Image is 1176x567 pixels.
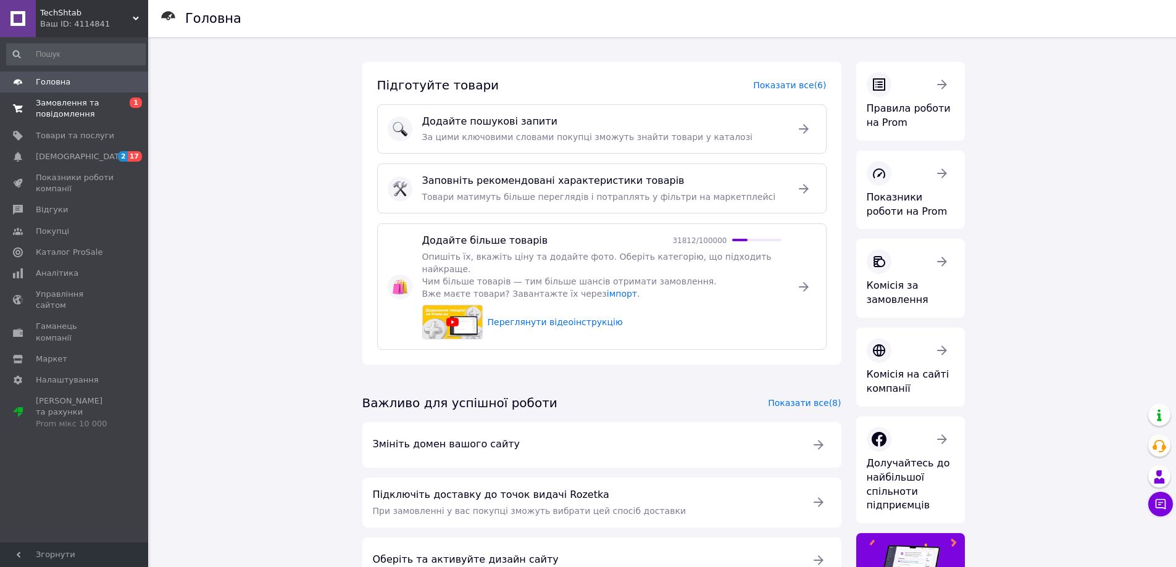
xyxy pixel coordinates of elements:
[36,172,114,194] span: Показники роботи компанії
[373,553,796,567] span: Оберіть та активуйте дизайн сайту
[867,368,949,394] span: Комісія на сайті компанії
[373,488,796,502] span: Підключіть доставку до точок видачі Rozetka
[422,192,776,202] span: Товари матимуть більше переглядів і потраплять у фільтри на маркетплейсі
[753,80,826,90] a: Показати все (6)
[856,328,965,407] a: Комісія на сайті компанії
[867,457,950,511] span: Долучайтесь до найбільшої спільноти підприємців
[488,317,623,327] span: Переглянути відеоінструкцію
[36,97,114,120] span: Замовлення та повідомлення
[6,43,146,65] input: Пошук
[36,354,67,365] span: Маркет
[128,151,142,162] span: 17
[393,279,407,294] img: :shopping_bags:
[130,97,142,108] span: 1
[1148,492,1173,516] button: Чат з покупцем
[40,7,133,19] span: TechShtab
[422,302,782,342] a: video previewПереглянути відеоінструкцію
[36,321,114,343] span: Гаманець компанії
[118,151,128,162] span: 2
[393,181,407,196] img: :hammer_and_wrench:
[36,226,69,237] span: Покупці
[36,268,78,279] span: Аналітика
[422,174,782,188] span: Заповніть рекомендовані характеристики товарів
[36,130,114,141] span: Товари та послуги
[867,191,948,217] span: Показники роботи на Prom
[856,416,965,523] a: Долучайтесь до найбільшої спільноти підприємців
[36,204,68,215] span: Відгуки
[36,77,70,88] span: Головна
[40,19,148,30] div: Ваш ID: 4114841
[185,11,241,26] h1: Головна
[607,289,637,299] a: імпорт
[377,104,827,154] a: :mag:Додайте пошукові запитиЗа цими ключовими словами покупці зможуть знайти товари у каталозі
[36,151,127,162] span: [DEMOGRAPHIC_DATA]
[867,102,951,128] span: Правила роботи на Prom
[362,478,841,528] a: Підключіть доставку до точок видачі RozetkaПри замовленні у вас покупці зможуть вибрати цей спосі...
[393,122,407,136] img: :mag:
[422,276,717,286] span: Чим більше товарів — тим більше шансів отримати замовлення.
[856,62,965,141] a: Правила роботи на Prom
[856,151,965,230] a: Показники роботи на Prom
[422,132,753,142] span: За цими ключовими словами покупці зможуть знайти товари у каталозі
[672,236,727,245] span: 31812 / 100000
[36,247,102,258] span: Каталог ProSale
[377,78,499,93] span: Підготуйте товари
[422,252,772,274] span: Опишіть їх, вкажіть ціну та додайте фото. Оберіть категорію, що підходить найкраще.
[377,223,827,350] a: :shopping_bags:Додайте більше товарів31812/100000Опишіть їх, вкажіть ціну та додайте фото. Оберіт...
[422,289,640,299] span: Вже маєте товари? Завантажте їх через .
[36,418,114,429] div: Prom мікс 10 000
[362,395,557,410] span: Важливо для успішної роботи
[373,506,686,516] span: При замовленні у вас покупці зможуть вибрати цей спосіб доставки
[422,115,782,129] span: Додайте пошукові запити
[36,395,114,429] span: [PERSON_NAME] та рахунки
[36,375,99,386] span: Налаштування
[377,163,827,213] a: :hammer_and_wrench:Заповніть рекомендовані характеристики товарівТовари матимуть більше перегляді...
[422,234,548,248] span: Додайте більше товарів
[867,279,928,305] span: Комісія за замовлення
[768,398,841,408] a: Показати все (8)
[362,422,841,468] a: Змініть домен вашого сайту
[422,305,483,339] img: video preview
[36,289,114,311] span: Управління сайтом
[856,239,965,318] a: Комісія за замовлення
[373,437,796,452] span: Змініть домен вашого сайту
